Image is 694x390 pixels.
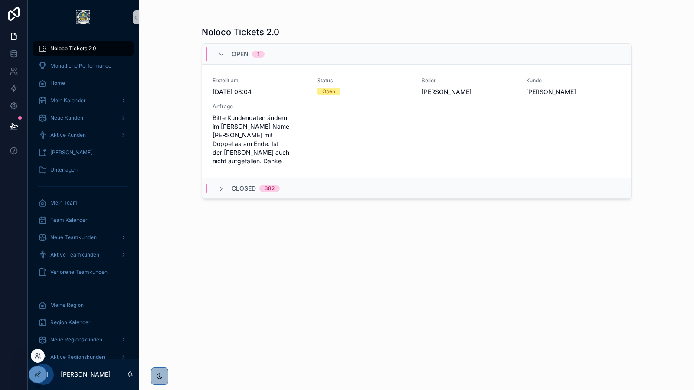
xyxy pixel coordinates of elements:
span: Kunde [526,77,620,84]
span: Mein Kalender [50,97,86,104]
a: Neue Teamkunden [33,230,134,245]
img: App logo [76,10,90,24]
a: [PERSON_NAME] [33,145,134,160]
a: Aktive Kunden [33,127,134,143]
div: 1 [257,51,259,58]
span: Neue Kunden [50,114,83,121]
span: Monatliche Performance [50,62,111,69]
span: [PERSON_NAME] [50,149,92,156]
span: Team Kalender [50,217,88,224]
span: Neue Regionskunden [50,336,102,343]
a: Meine Region [33,297,134,313]
a: Home [33,75,134,91]
a: Region Kalender [33,315,134,330]
span: Status [317,77,411,84]
a: Aktive Teamkunden [33,247,134,263]
span: Anfrage [213,103,307,110]
span: Erstellt am [213,77,307,84]
a: Mein Team [33,195,134,211]
a: Neue Regionskunden [33,332,134,348]
div: 382 [265,185,275,192]
span: Seller [422,77,516,84]
h1: Noloco Tickets 2.0 [202,26,279,38]
a: Monatliche Performance [33,58,134,74]
div: Open [322,88,335,95]
span: Closed [232,184,256,193]
span: Verlorene Teamkunden [50,269,108,276]
a: Unterlagen [33,162,134,178]
span: Open [232,50,249,58]
span: Bitte Kundendaten ändern im [PERSON_NAME] Name [PERSON_NAME] mit Doppel aa am Ende. Ist der [PERS... [213,114,307,166]
div: scrollable content [28,35,139,359]
span: Home [50,80,65,87]
a: Team Kalender [33,212,134,228]
p: [PERSON_NAME] [61,370,111,379]
a: Aktive Regionskunden [33,349,134,365]
span: [PERSON_NAME] [422,88,516,96]
span: Mein Team [50,199,78,206]
span: Noloco Tickets 2.0 [50,45,96,52]
span: Unterlagen [50,166,78,173]
span: Aktive Teamkunden [50,251,99,258]
span: Aktive Regionskunden [50,354,105,361]
a: Noloco Tickets 2.0 [33,41,134,56]
span: [PERSON_NAME] [526,88,620,96]
a: Mein Kalender [33,93,134,108]
span: Neue Teamkunden [50,234,97,241]
a: Verlorene Teamkunden [33,264,134,280]
span: Region Kalender [50,319,91,326]
span: Meine Region [50,302,84,309]
a: Neue Kunden [33,110,134,126]
a: Erstellt am[DATE] 08:04StatusOpenSeller[PERSON_NAME]Kunde[PERSON_NAME]AnfrageBitte Kundendaten än... [202,65,631,178]
span: Aktive Kunden [50,132,86,139]
span: [DATE] 08:04 [213,88,307,96]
